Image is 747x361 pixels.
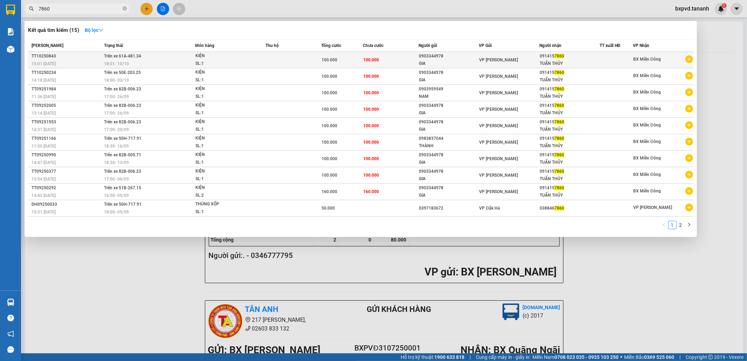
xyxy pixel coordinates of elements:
[104,160,129,165] span: 18:30 - 13/09
[104,61,129,66] span: 18:01 - 10/10
[633,189,661,193] span: BX Miền Đông
[660,221,668,229] li: Previous Page
[104,87,141,91] span: Trên xe 82B-006.23
[39,5,121,13] input: Tìm tên, số ĐT hoặc mã đơn
[419,109,478,117] div: GIA
[32,69,102,76] div: TT10250234
[104,127,129,132] span: 17:00 - 20/09
[32,53,102,60] div: TT10250843
[32,193,56,198] span: 14:42 [DATE]
[7,299,14,306] img: warehouse-icon
[419,102,478,109] div: 0903344978
[363,140,379,145] span: 100.000
[6,5,15,15] img: logo-vxr
[479,173,518,178] span: VP [PERSON_NAME]
[32,168,102,175] div: TT09250377
[321,90,337,95] span: 100.000
[32,135,102,142] div: TT09251166
[104,144,129,149] span: 18:30 - 16/09
[685,121,693,129] span: plus-circle
[540,205,599,212] div: 038846
[677,221,685,229] li: 2
[660,221,668,229] button: left
[685,171,693,178] span: plus-circle
[195,76,248,84] div: SL: 1
[685,204,693,211] span: plus-circle
[104,169,141,174] span: Trên xe 82B-006.23
[685,138,693,145] span: plus-circle
[123,6,127,12] span: close-circle
[540,86,599,93] div: 091415
[321,140,337,145] span: 100.000
[633,139,661,144] span: BX Miền Đông
[540,126,599,133] div: TUẤN THỦY
[419,175,478,183] div: GIA
[363,189,379,194] span: 160.000
[104,78,129,83] span: 18:00 - 03/10
[363,107,379,112] span: 100.000
[195,192,248,199] div: SL: 2
[104,136,141,141] span: Trên xe 50H-717.91
[677,221,685,229] a: 2
[195,109,248,117] div: SL: 1
[419,159,478,166] div: GIA
[685,105,693,113] span: plus-circle
[685,88,693,96] span: plus-circle
[28,27,79,34] h3: Kết quả tìm kiếm ( 15 )
[123,6,127,11] span: close-circle
[419,168,478,175] div: 0903344978
[419,69,478,76] div: 0903344978
[32,43,63,48] span: [PERSON_NAME]
[363,123,379,128] span: 100.000
[195,151,248,159] div: KIỆN
[7,28,14,35] img: solution-icon
[321,189,337,194] span: 160.000
[685,154,693,162] span: plus-circle
[540,109,599,117] div: TUẤN THỦY
[685,221,693,229] button: right
[540,76,599,84] div: TUẤN THỦY
[195,142,248,150] div: SL: 1
[32,184,102,192] div: TT09250292
[363,57,379,62] span: 100.000
[32,111,56,116] span: 13:14 [DATE]
[419,86,478,93] div: 0903959549
[7,315,14,321] span: question-circle
[7,331,14,337] span: notification
[633,106,661,111] span: BX Miền Đông
[419,118,478,126] div: 0903344978
[479,107,518,112] span: VP [PERSON_NAME]
[685,221,693,229] li: Next Page
[540,69,599,76] div: 091415
[685,187,693,195] span: plus-circle
[321,173,337,178] span: 100.000
[540,184,599,192] div: 091415
[479,156,518,161] span: VP [PERSON_NAME]
[32,118,102,126] div: TT09251553
[104,54,141,59] span: Trên xe 61A-481.34
[363,156,379,161] span: 100.000
[195,175,248,183] div: SL: 1
[419,53,478,60] div: 0903344978
[540,192,599,199] div: TUẤN THỦY
[554,206,564,211] span: 7860
[321,57,337,62] span: 100.000
[321,43,341,48] span: Tổng cước
[104,210,129,214] span: 18:00 - 05/09
[104,70,141,75] span: Trên xe 50E-203.25
[195,200,248,208] div: THÙNG XỐP
[540,60,599,67] div: TUẤN THỦY
[195,168,248,175] div: KIỆN
[363,90,379,95] span: 100.000
[363,43,383,48] span: Chưa cước
[419,60,478,67] div: GIA
[32,151,102,159] div: TT09250990
[540,168,599,175] div: 091415
[633,156,661,161] span: BX Miền Đông
[195,135,248,142] div: KIỆN
[32,127,56,132] span: 14:31 [DATE]
[321,123,337,128] span: 100.000
[321,107,337,112] span: 100.000
[669,221,676,229] a: 1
